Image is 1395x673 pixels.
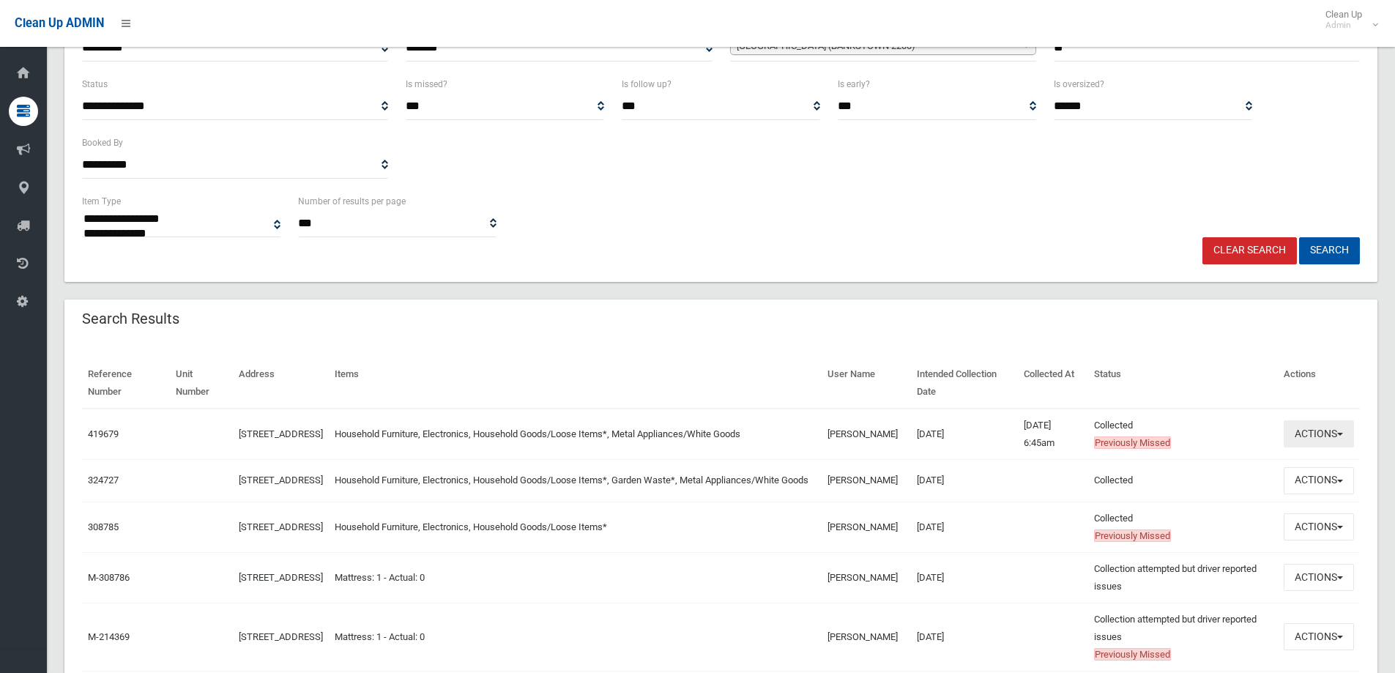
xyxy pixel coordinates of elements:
td: Mattress: 1 - Actual: 0 [329,603,822,671]
td: Collected [1088,409,1278,460]
td: Collection attempted but driver reported issues [1088,603,1278,671]
td: Collected [1088,459,1278,502]
label: Is oversized? [1054,76,1104,92]
td: Mattress: 1 - Actual: 0 [329,552,822,603]
a: Clear Search [1202,237,1297,264]
label: Number of results per page [298,193,406,209]
td: [DATE] [911,459,1018,502]
span: Previously Missed [1094,648,1171,661]
label: Status [82,76,108,92]
button: Actions [1284,420,1354,447]
header: Search Results [64,305,197,333]
th: Unit Number [170,358,232,409]
td: [DATE] [911,603,1018,671]
th: Intended Collection Date [911,358,1018,409]
td: [PERSON_NAME] [822,552,911,603]
button: Search [1299,237,1360,264]
span: Previously Missed [1094,436,1171,449]
small: Admin [1325,20,1362,31]
th: Collected At [1018,358,1087,409]
label: Is follow up? [622,76,672,92]
td: [DATE] [911,502,1018,552]
label: Is early? [838,76,870,92]
th: Items [329,358,822,409]
td: Collection attempted but driver reported issues [1088,552,1278,603]
td: Household Furniture, Electronics, Household Goods/Loose Items*, Garden Waste*, Metal Appliances/W... [329,459,822,502]
td: Collected [1088,502,1278,552]
td: [DATE] 6:45am [1018,409,1087,460]
span: Clean Up [1318,9,1377,31]
span: Clean Up ADMIN [15,16,104,30]
label: Booked By [82,135,123,151]
button: Actions [1284,564,1354,591]
button: Actions [1284,513,1354,540]
a: [STREET_ADDRESS] [239,572,323,583]
a: M-308786 [88,572,130,583]
a: [STREET_ADDRESS] [239,521,323,532]
a: 308785 [88,521,119,532]
a: [STREET_ADDRESS] [239,475,323,486]
label: Is missed? [406,76,447,92]
th: Status [1088,358,1278,409]
label: Item Type [82,193,121,209]
th: User Name [822,358,911,409]
td: [PERSON_NAME] [822,409,911,460]
td: [PERSON_NAME] [822,603,911,671]
span: Previously Missed [1094,529,1171,542]
td: [DATE] [911,552,1018,603]
a: M-214369 [88,631,130,642]
td: [DATE] [911,409,1018,460]
button: Actions [1284,623,1354,650]
button: Actions [1284,467,1354,494]
td: [PERSON_NAME] [822,502,911,552]
a: 419679 [88,428,119,439]
td: Household Furniture, Electronics, Household Goods/Loose Items* [329,502,822,552]
a: [STREET_ADDRESS] [239,631,323,642]
td: Household Furniture, Electronics, Household Goods/Loose Items*, Metal Appliances/White Goods [329,409,822,460]
th: Reference Number [82,358,170,409]
td: [PERSON_NAME] [822,459,911,502]
th: Address [233,358,329,409]
a: [STREET_ADDRESS] [239,428,323,439]
th: Actions [1278,358,1360,409]
a: 324727 [88,475,119,486]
